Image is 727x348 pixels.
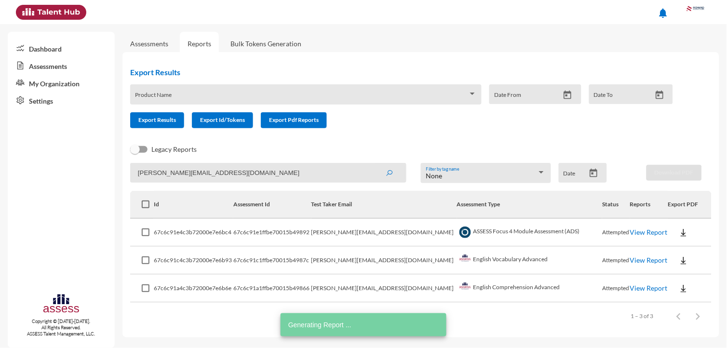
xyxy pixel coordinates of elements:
[261,112,327,128] button: Export Pdf Reports
[457,275,603,303] td: English Comprehension Advanced
[130,112,184,128] button: Export Results
[223,32,309,55] a: Bulk Tokens Generation
[269,116,319,123] span: Export Pdf Reports
[130,40,168,48] a: Assessments
[559,90,576,100] button: Open calendar
[630,228,668,236] a: View Report
[130,163,406,183] input: Search by name, token, assessment type, etc.
[669,307,688,326] button: Previous page
[631,312,654,320] div: 1 – 3 of 3
[200,116,245,123] span: Export Id/Tokens
[154,219,233,247] td: 67c6c91e4c3b72000e7e6bc4
[130,67,681,77] h2: Export Results
[233,219,311,247] td: 67c6c91e1ffbe70015b49892
[8,92,115,109] a: Settings
[154,247,233,275] td: 67c6c91c4c3b72000e7e6b93
[311,191,457,219] th: Test Taker Email
[180,32,219,55] a: Reports
[8,318,115,337] p: Copyright © [DATE]-[DATE]. All Rights Reserved. ASSESS Talent Management, LLC.
[151,144,197,155] span: Legacy Reports
[311,219,457,247] td: [PERSON_NAME][EMAIL_ADDRESS][DOMAIN_NAME]
[154,191,233,219] th: Id
[311,247,457,275] td: [PERSON_NAME][EMAIL_ADDRESS][DOMAIN_NAME]
[8,57,115,74] a: Assessments
[630,256,668,264] a: View Report
[668,191,712,219] th: Export PDF
[630,284,668,292] a: View Report
[233,191,311,219] th: Assessment Id
[630,191,669,219] th: Reports
[138,116,176,123] span: Export Results
[651,90,668,100] button: Open calendar
[602,247,630,275] td: Attempted
[233,247,311,275] td: 67c6c91c1ffbe70015b4987c
[233,275,311,303] td: 67c6c91a1ffbe70015b49866
[585,168,602,178] button: Open calendar
[130,303,712,330] mat-paginator: Select page
[602,191,630,219] th: Status
[8,74,115,92] a: My Organization
[42,293,80,316] img: assesscompany-logo.png
[457,247,603,275] td: English Vocabulary Advanced
[288,320,351,330] span: Generating Report ...
[426,172,443,180] span: None
[658,7,669,19] mat-icon: notifications
[457,219,603,247] td: ASSESS Focus 4 Module Assessment (ADS)
[154,275,233,303] td: 67c6c91a4c3b72000e7e6b6e
[655,169,694,176] span: Download PDF
[688,307,708,326] button: Next page
[602,275,630,303] td: Attempted
[8,40,115,57] a: Dashboard
[646,165,702,181] button: Download PDF
[311,275,457,303] td: [PERSON_NAME][EMAIL_ADDRESS][DOMAIN_NAME]
[457,191,603,219] th: Assessment Type
[192,112,253,128] button: Export Id/Tokens
[602,219,630,247] td: Attempted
